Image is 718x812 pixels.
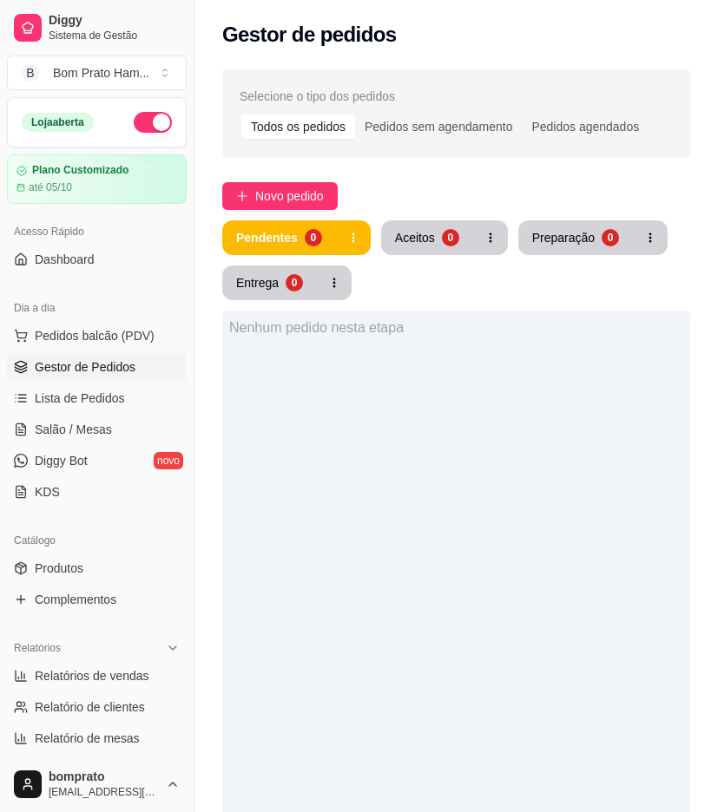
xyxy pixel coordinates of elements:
div: 0 [286,274,303,291]
a: Plano Customizadoaté 05/10 [7,154,187,204]
div: Catálogo [7,527,187,554]
span: Novo pedido [255,187,324,206]
a: Gestor de Pedidos [7,353,187,381]
span: bomprato [49,769,159,785]
a: Relatório de fidelidadenovo [7,756,187,783]
span: Relatório de mesas [35,730,140,747]
a: Relatório de clientes [7,693,187,721]
a: Relatórios de vendas [7,662,187,690]
span: Lista de Pedidos [35,390,125,407]
button: Select a team [7,56,187,90]
span: Complementos [35,591,116,608]
span: Pedidos balcão (PDV) [35,327,155,344]
span: B [22,64,39,82]
a: Complementos [7,586,187,613]
a: KDS [7,478,187,506]
div: Loja aberta [22,113,94,132]
button: bomprato[EMAIL_ADDRESS][DOMAIN_NAME] [7,763,187,805]
button: Alterar Status [134,112,172,133]
div: Entrega [236,274,279,291]
a: Relatório de mesas [7,724,187,752]
span: Sistema de Gestão [49,29,180,43]
span: Relatório de clientes [35,698,145,716]
span: Salão / Mesas [35,421,112,438]
div: Pedidos agendados [522,115,649,139]
div: Acesso Rápido [7,218,187,246]
span: Relatórios de vendas [35,667,149,684]
a: DiggySistema de Gestão [7,7,187,49]
span: KDS [35,483,60,501]
div: Pedidos sem agendamento [355,115,522,139]
div: 0 [442,229,459,246]
div: Preparação [532,229,595,246]
span: Diggy [49,13,180,29]
a: Salão / Mesas [7,416,187,443]
button: Pendentes0 [222,220,336,255]
button: Entrega0 [222,265,317,300]
div: Bom Prato Ham ... [53,64,149,82]
button: Pedidos balcão (PDV) [7,322,187,350]
a: Diggy Botnovo [7,447,187,475]
button: Aceitos0 [381,220,473,255]
article: Plano Customizado [32,164,128,177]
span: Produtos [35,560,83,577]
span: Diggy Bot [35,452,88,469]
span: Selecione o tipo dos pedidos [240,87,395,106]
div: 0 [602,229,619,246]
a: Lista de Pedidos [7,384,187,412]
div: Nenhum pedido nesta etapa [229,318,683,338]
span: Dashboard [35,251,95,268]
div: 0 [305,229,322,246]
span: Gestor de Pedidos [35,358,135,376]
article: até 05/10 [29,180,72,194]
h2: Gestor de pedidos [222,21,397,49]
div: Aceitos [395,229,435,246]
span: Relatórios [14,641,61,655]
a: Produtos [7,554,187,582]
div: Dia a dia [7,294,187,322]
span: plus [236,190,248,202]
div: Pendentes [236,229,298,246]
a: Dashboard [7,246,187,273]
button: Novo pedido [222,182,338,210]
span: [EMAIL_ADDRESS][DOMAIN_NAME] [49,785,159,799]
div: Todos os pedidos [241,115,355,139]
button: Preparação0 [518,220,633,255]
